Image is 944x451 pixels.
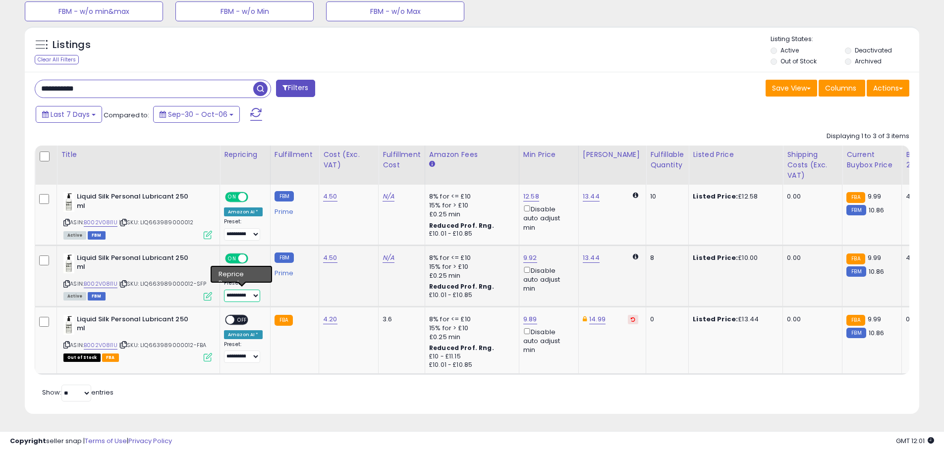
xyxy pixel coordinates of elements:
[275,204,311,216] div: Prime
[63,315,74,335] img: 31KuhyTg7WL._SL40_.jpg
[224,269,263,278] div: Amazon AI *
[247,193,263,201] span: OFF
[175,1,314,21] button: FBM - w/o Min
[906,315,939,324] div: 0%
[825,83,856,93] span: Columns
[275,191,294,201] small: FBM
[168,109,227,119] span: Sep-30 - Oct-06
[383,192,394,201] a: N/A
[429,201,511,210] div: 15% for > £10
[77,253,197,274] b: Liquid Silk Personal Lubricant 250 ml
[323,253,337,263] a: 4.50
[10,437,172,446] div: seller snap | |
[771,35,919,44] p: Listing States:
[53,38,91,52] h5: Listings
[693,192,738,201] b: Listed Price:
[846,150,897,170] div: Current Buybox Price
[787,192,834,201] div: 0.00
[323,192,337,201] a: 4.50
[819,80,865,97] button: Columns
[846,328,866,338] small: FBM
[523,326,571,355] div: Disable auto adjust min
[104,110,149,120] span: Compared to:
[650,192,681,201] div: 10
[323,150,374,170] div: Cost (Exc. VAT)
[693,315,775,324] div: £13.44
[787,253,834,262] div: 0.00
[224,280,263,302] div: Preset:
[234,315,250,324] span: OFF
[429,315,511,324] div: 8% for <= £10
[868,192,882,201] span: 9.99
[275,252,294,263] small: FBM
[429,324,511,333] div: 15% for > £10
[868,314,882,324] span: 9.99
[906,253,939,262] div: 40%
[429,344,494,352] b: Reduced Prof. Rng.
[383,315,417,324] div: 3.6
[63,253,74,273] img: 31KuhyTg7WL._SL40_.jpg
[846,253,865,264] small: FBA
[429,210,511,219] div: £0.25 min
[869,328,885,338] span: 10.86
[226,193,238,201] span: ON
[224,330,263,339] div: Amazon AI *
[896,436,934,446] span: 2025-10-14 12:01 GMT
[275,150,315,160] div: Fulfillment
[84,218,117,227] a: B002V08I1U
[77,315,197,336] b: Liquid Silk Personal Lubricant 250 ml
[787,150,838,181] div: Shipping Costs (Exc. VAT)
[846,192,865,203] small: FBA
[51,109,90,119] span: Last 7 Days
[693,192,775,201] div: £12.58
[867,80,909,97] button: Actions
[63,315,212,361] div: ASIN:
[61,150,216,160] div: Title
[650,150,684,170] div: Fulfillable Quantity
[153,106,240,123] button: Sep-30 - Oct-06
[88,231,106,240] span: FBM
[766,80,817,97] button: Save View
[63,231,86,240] span: All listings currently available for purchase on Amazon
[693,150,778,160] div: Listed Price
[855,46,892,54] label: Deactivated
[589,314,606,324] a: 14.99
[383,253,394,263] a: N/A
[906,192,939,201] div: 40%
[429,221,494,230] b: Reduced Prof. Rng.
[583,253,600,263] a: 13.44
[77,192,197,213] b: Liquid Silk Personal Lubricant 250 ml
[36,106,102,123] button: Last 7 Days
[523,314,537,324] a: 9.89
[523,203,571,232] div: Disable auto adjust min
[869,267,885,276] span: 10.86
[275,265,311,277] div: Prime
[88,292,106,301] span: FBM
[10,436,46,446] strong: Copyright
[25,1,163,21] button: FBM - w/o min&max
[224,341,263,363] div: Preset:
[383,150,421,170] div: Fulfillment Cost
[42,388,113,397] span: Show: entries
[326,1,464,21] button: FBM - w/o Max
[276,80,315,97] button: Filters
[827,132,909,141] div: Displaying 1 to 3 of 3 items
[119,218,194,226] span: | SKU: LIQ663989000012
[429,291,511,300] div: £10.01 - £10.85
[650,315,681,324] div: 0
[429,271,511,280] div: £0.25 min
[429,262,511,271] div: 15% for > £10
[119,341,206,349] span: | SKU: LIQ663989000012-FBA
[35,55,79,64] div: Clear All Filters
[429,160,435,169] small: Amazon Fees.
[224,207,263,216] div: Amazon AI *
[523,253,537,263] a: 9.92
[429,282,494,291] b: Reduced Prof. Rng.
[429,333,511,342] div: £0.25 min
[780,57,817,65] label: Out of Stock
[429,361,511,369] div: £10.01 - £10.85
[84,341,117,350] a: B002V08I1U
[855,57,882,65] label: Archived
[693,314,738,324] b: Listed Price:
[63,253,212,300] div: ASIN:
